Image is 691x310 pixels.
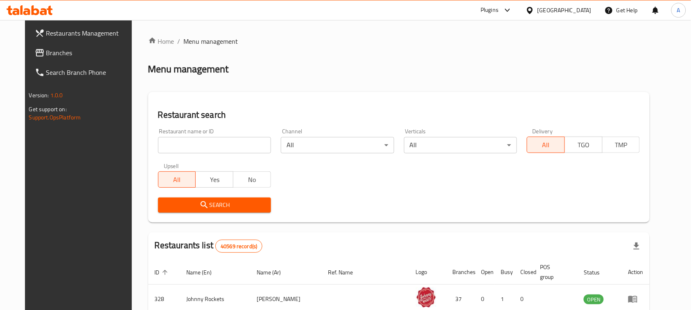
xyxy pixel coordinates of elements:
[155,239,263,253] h2: Restaurants list
[29,112,81,123] a: Support.OpsPlatform
[537,6,592,15] div: [GEOGRAPHIC_DATA]
[199,174,230,186] span: Yes
[158,137,271,153] input: Search for restaurant name or ID..
[446,260,475,285] th: Branches
[148,36,650,46] nav: breadcrumb
[606,139,637,151] span: TMP
[158,171,196,188] button: All
[409,260,446,285] th: Logo
[237,174,268,186] span: No
[602,137,640,153] button: TMP
[677,6,680,15] span: A
[514,260,534,285] th: Closed
[527,137,565,153] button: All
[233,171,271,188] button: No
[155,267,170,277] span: ID
[565,137,603,153] button: TGO
[46,28,134,38] span: Restaurants Management
[495,260,514,285] th: Busy
[584,295,604,304] span: OPEN
[257,267,291,277] span: Name (Ar)
[215,240,262,253] div: Total records count
[627,236,646,256] div: Export file
[28,23,140,43] a: Restaurants Management
[416,287,436,308] img: Johnny Rockets
[568,139,599,151] span: TGO
[216,243,262,250] span: 40569 record(s)
[50,90,63,101] span: 1.0.0
[28,63,140,82] a: Search Branch Phone
[28,43,140,63] a: Branches
[621,260,650,285] th: Action
[628,294,643,304] div: Menu
[187,267,223,277] span: Name (En)
[164,163,179,169] label: Upsell
[162,174,193,186] span: All
[148,63,229,76] h2: Menu management
[404,137,517,153] div: All
[533,128,553,134] label: Delivery
[281,137,394,153] div: All
[29,104,67,115] span: Get support on:
[328,267,364,277] span: Ref. Name
[158,109,640,121] h2: Restaurant search
[29,90,49,101] span: Version:
[195,171,233,188] button: Yes
[184,36,238,46] span: Menu management
[46,67,134,77] span: Search Branch Phone
[481,5,499,15] div: Plugins
[475,260,495,285] th: Open
[148,36,174,46] a: Home
[531,139,562,151] span: All
[46,48,134,58] span: Branches
[165,200,264,210] span: Search
[584,267,610,277] span: Status
[540,262,568,282] span: POS group
[158,198,271,213] button: Search
[178,36,181,46] li: /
